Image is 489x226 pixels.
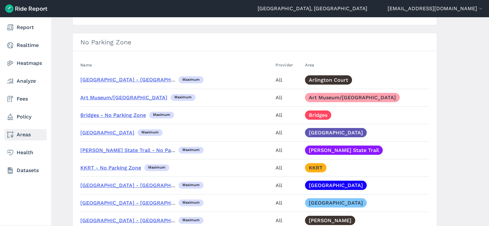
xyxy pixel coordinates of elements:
div: All [276,128,300,137]
div: All [276,216,300,225]
a: [GEOGRAPHIC_DATA] - [GEOGRAPHIC_DATA] [80,182,194,188]
div: All [276,110,300,120]
h3: No Parking Zone [73,33,437,51]
div: maximum [144,164,169,171]
img: Ride Report [5,4,47,13]
button: [EMAIL_ADDRESS][DOMAIN_NAME] [388,5,484,12]
a: Health [4,147,47,158]
a: Analyze [4,75,47,87]
a: [GEOGRAPHIC_DATA] [305,198,367,207]
th: Provider [273,59,302,71]
a: [PERSON_NAME] State Trail - No Parking Zone [80,147,197,153]
div: maximum [179,217,204,224]
a: Report [4,22,47,33]
a: Arlington Court [305,75,352,85]
a: Bridges [305,110,331,120]
div: All [276,93,300,102]
a: Art Museum/[GEOGRAPHIC_DATA] [80,94,167,101]
a: [GEOGRAPHIC_DATA] [305,181,367,190]
a: [PERSON_NAME] [305,216,355,225]
a: [GEOGRAPHIC_DATA] - [GEOGRAPHIC_DATA] [80,217,194,223]
div: All [276,198,300,207]
a: Art Museum/[GEOGRAPHIC_DATA] [305,93,400,102]
a: Policy [4,111,47,123]
div: All [276,163,300,172]
div: maximum [179,200,204,207]
a: [GEOGRAPHIC_DATA], [GEOGRAPHIC_DATA] [258,5,367,12]
a: Bridges - No Parking Zone [80,112,146,118]
a: KKRT - No Parking Zone [80,165,141,171]
a: Heatmaps [4,57,47,69]
a: [PERSON_NAME] State Trail [305,146,383,155]
div: maximum [179,182,204,189]
div: maximum [171,94,196,101]
div: maximum [149,112,174,119]
div: All [276,181,300,190]
div: maximum [179,76,204,83]
a: [GEOGRAPHIC_DATA] [305,128,367,137]
div: maximum [179,147,204,154]
th: Area [302,59,429,71]
a: Fees [4,93,47,105]
div: All [276,75,300,85]
a: Realtime [4,40,47,51]
th: Name [80,59,273,71]
a: [GEOGRAPHIC_DATA] - [GEOGRAPHIC_DATA] [80,200,194,206]
a: [GEOGRAPHIC_DATA] - [GEOGRAPHIC_DATA] [80,77,194,83]
a: Datasets [4,165,47,176]
a: KKRT [305,163,326,172]
div: maximum [138,129,163,136]
div: All [276,146,300,155]
a: Areas [4,129,47,140]
a: [GEOGRAPHIC_DATA] [80,130,134,136]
